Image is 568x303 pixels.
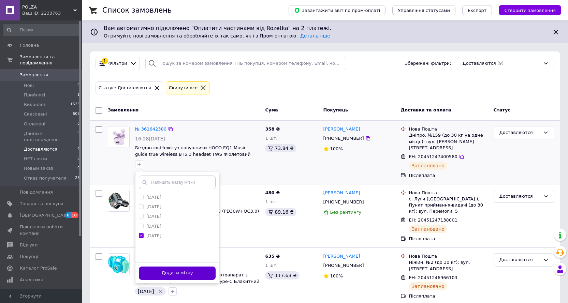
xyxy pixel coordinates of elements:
[409,282,447,290] div: Заплановано
[265,136,277,141] span: 1 шт.
[323,263,364,268] span: [PHONE_NUMBER]
[20,212,70,218] span: [DEMOGRAPHIC_DATA]
[139,267,216,280] button: Додати мітку
[24,146,57,152] span: Доставляются
[494,107,511,112] span: Статус
[499,5,561,15] button: Створити замовлення
[146,233,161,238] label: [DATE]
[77,165,80,171] span: 0
[77,131,80,143] span: 0
[70,102,80,108] span: 1535
[409,172,488,179] div: Післяплата
[20,254,38,260] span: Покупці
[158,289,163,294] svg: Видалити мітку
[104,25,546,32] span: Вам автоматично підключено "Оплатити частинами від Rozetka" на 2 платежі.
[400,107,451,112] span: Доставка та оплата
[265,254,280,259] span: 635 ₴
[168,85,199,92] div: Cкинути все
[77,121,80,127] span: 0
[104,33,330,39] span: Отримуйте нові замовлення та обробляйте їх так само, як і з Пром-оплатою.
[499,129,540,136] div: Доставляются
[330,210,362,215] span: Без рейтингу
[77,92,80,98] span: 1
[265,126,280,132] span: 358 ₴
[265,107,278,112] span: Cума
[20,42,39,48] span: Головна
[265,263,277,268] span: 1 шт.
[24,82,34,89] span: Нові
[20,242,38,248] span: Відгуки
[22,10,82,16] div: Ваш ID: 2233763
[392,5,455,15] button: Управління статусами
[409,275,457,280] span: ЕН: 20451246966103
[409,126,488,132] div: Нова Пошта
[102,6,172,14] h1: Список замовлень
[73,111,80,117] span: 609
[323,107,348,112] span: Покупець
[135,145,250,157] a: Бездротові блютуз навушники HOCO EQ1 Music guide true wireless BT5.3 headset TWS Фіолетовий
[24,175,66,181] span: Отказ получателя
[409,225,447,233] div: Заплановано
[24,92,45,98] span: Прийняті
[499,256,540,263] div: Доставляются
[24,111,47,117] span: Скасовані
[77,156,80,162] span: 0
[24,102,45,108] span: Виконані
[108,190,130,212] a: Фото товару
[409,259,488,272] div: Ніжин, №2 (до 30 кг): вул. [STREET_ADDRESS]
[22,4,73,10] span: POLZA
[463,60,496,67] span: Доставляются
[20,289,63,301] span: Інструменти веб-майстра та SEO
[3,24,81,36] input: Пошук
[504,8,556,13] span: Створити замовлення
[146,204,161,209] label: [DATE]
[294,7,380,13] span: Завантажити звіт по пром-оплаті
[20,277,43,283] span: Аналітика
[265,271,299,279] div: 117.63 ₴
[492,7,561,13] a: Створити замовлення
[77,146,80,152] span: 9
[24,156,47,162] span: НЕТ связи
[135,272,259,284] a: Фотокамера Hoco DV201 Дитячий фотоапарат з підтримкою карти пам'яті 600mAh Type-C Блакитний
[146,214,161,219] label: [DATE]
[405,60,451,67] span: Збережені фільтри:
[24,121,45,127] span: Оплачені
[20,201,63,207] span: Товари та послуги
[265,144,296,152] div: 73.84 ₴
[409,293,488,299] div: Післяплата
[146,195,161,200] label: [DATE]
[323,126,360,133] a: [PERSON_NAME]
[108,254,129,275] img: Фото товару
[409,196,488,215] div: с. Луги ([GEOGRAPHIC_DATA].), Пункт приймання-видачі (до 30 кг): вул. Перемоги, 5
[108,60,127,67] span: Фільтри
[409,162,447,170] div: Заплановано
[75,175,80,181] span: 28
[409,190,488,196] div: Нова Пошта
[468,8,487,13] span: Експорт
[409,132,488,151] div: Дніпро, №159 (до 30 кг на одне місце): вул. [PERSON_NAME][STREET_ADDRESS]
[265,208,296,216] div: 89.16 ₴
[65,212,71,218] span: 6
[323,190,360,196] a: [PERSON_NAME]
[289,5,385,15] button: Завантажити звіт по пром-оплаті
[135,126,166,132] a: № 361642380
[108,126,129,148] img: Фото товару
[462,5,492,15] button: Експорт
[300,33,330,39] a: Детальніше
[409,217,457,223] span: ЕН: 20451247138001
[24,131,77,143] span: Данные подтверждены
[499,193,540,200] div: Доставляются
[409,253,488,259] div: Нова Пошта
[71,212,78,218] span: 18
[330,146,343,151] span: 100%
[409,236,488,242] div: Післяплата
[139,176,216,189] input: Напишіть назву мітки
[145,57,346,70] input: Пошук за номером замовлення, ПІБ покупця, номером телефону, Email, номером накладної
[146,224,161,229] label: [DATE]
[138,289,154,294] span: [DATE]
[108,107,139,112] span: Замовлення
[398,8,450,13] span: Управління статусами
[497,61,504,66] span: (9)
